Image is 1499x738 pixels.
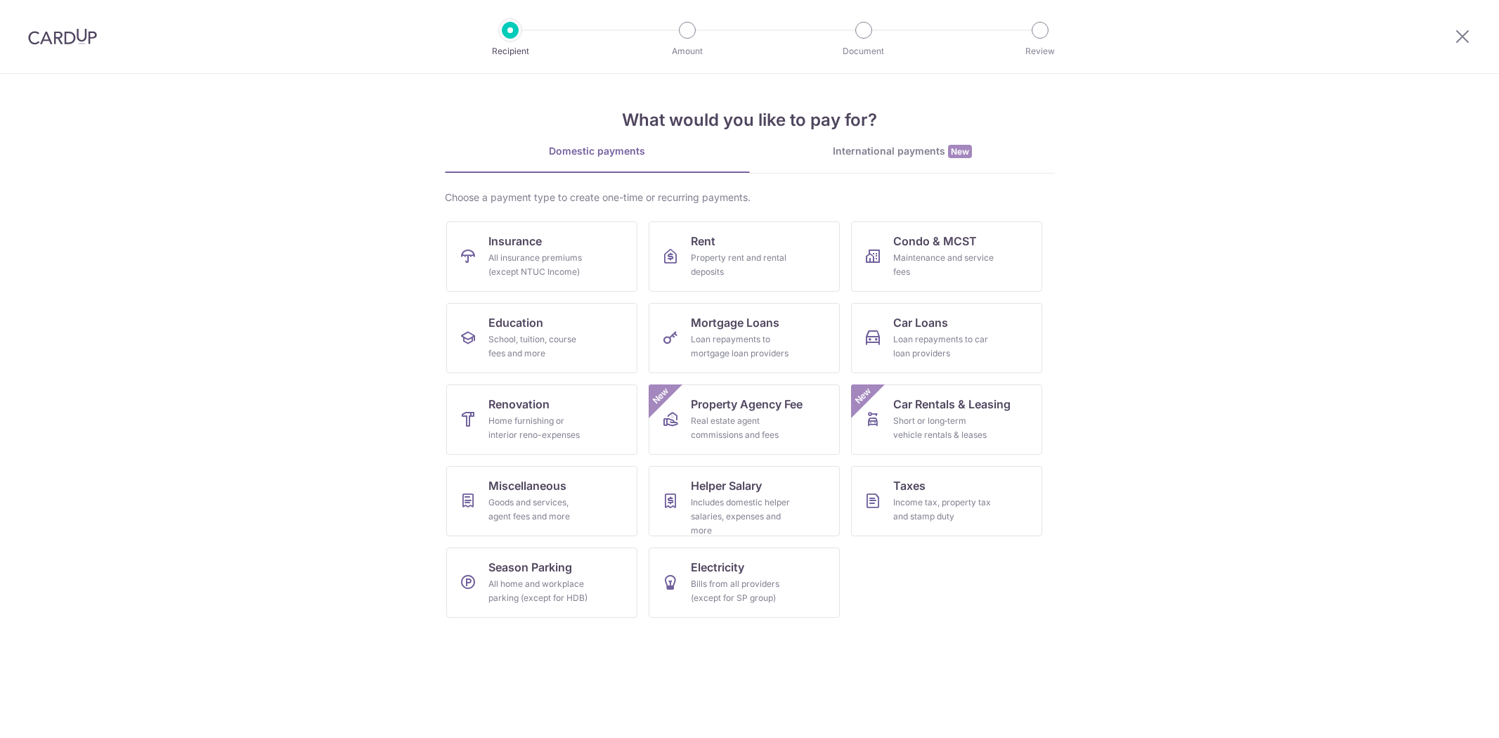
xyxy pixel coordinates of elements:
span: New [649,384,672,408]
a: Helper SalaryIncludes domestic helper salaries, expenses and more [649,466,840,536]
span: Property Agency Fee [691,396,803,413]
div: Short or long‑term vehicle rentals & leases [893,414,994,442]
div: Home furnishing or interior reno-expenses [488,414,590,442]
a: TaxesIncome tax, property tax and stamp duty [851,466,1042,536]
p: Document [812,44,916,58]
div: All insurance premiums (except NTUC Income) [488,251,590,279]
span: Education [488,314,543,331]
span: Electricity [691,559,744,576]
div: Includes domestic helper salaries, expenses and more [691,496,792,538]
iframe: Opens a widget where you can find more information [1409,696,1485,731]
div: Goods and services, agent fees and more [488,496,590,524]
div: Loan repayments to car loan providers [893,332,994,361]
span: Rent [691,233,715,250]
a: Season ParkingAll home and workplace parking (except for HDB) [446,548,637,618]
p: Amount [635,44,739,58]
span: Renovation [488,396,550,413]
div: Maintenance and service fees [893,251,994,279]
div: Choose a payment type to create one-time or recurring payments. [445,190,1055,205]
a: Mortgage LoansLoan repayments to mortgage loan providers [649,303,840,373]
div: Income tax, property tax and stamp duty [893,496,994,524]
span: Condo & MCST [893,233,977,250]
div: School, tuition, course fees and more [488,332,590,361]
span: Taxes [893,477,926,494]
span: New [851,384,874,408]
h4: What would you like to pay for? [445,108,1055,133]
div: International payments [750,144,1055,159]
a: Condo & MCSTMaintenance and service fees [851,221,1042,292]
span: Insurance [488,233,542,250]
div: Domestic payments [445,144,750,158]
div: Property rent and rental deposits [691,251,792,279]
span: Season Parking [488,559,572,576]
span: Miscellaneous [488,477,566,494]
div: Loan repayments to mortgage loan providers [691,332,792,361]
a: Property Agency FeeReal estate agent commissions and feesNew [649,384,840,455]
span: Car Rentals & Leasing [893,396,1011,413]
p: Recipient [458,44,562,58]
a: MiscellaneousGoods and services, agent fees and more [446,466,637,536]
a: Car Rentals & LeasingShort or long‑term vehicle rentals & leasesNew [851,384,1042,455]
p: Review [988,44,1092,58]
a: ElectricityBills from all providers (except for SP group) [649,548,840,618]
span: Helper Salary [691,477,762,494]
a: InsuranceAll insurance premiums (except NTUC Income) [446,221,637,292]
div: Bills from all providers (except for SP group) [691,577,792,605]
img: CardUp [28,28,97,45]
span: Mortgage Loans [691,314,779,331]
a: EducationSchool, tuition, course fees and more [446,303,637,373]
a: RenovationHome furnishing or interior reno-expenses [446,384,637,455]
div: Real estate agent commissions and fees [691,414,792,442]
a: RentProperty rent and rental deposits [649,221,840,292]
span: New [948,145,972,158]
div: All home and workplace parking (except for HDB) [488,577,590,605]
a: Car LoansLoan repayments to car loan providers [851,303,1042,373]
span: Car Loans [893,314,948,331]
